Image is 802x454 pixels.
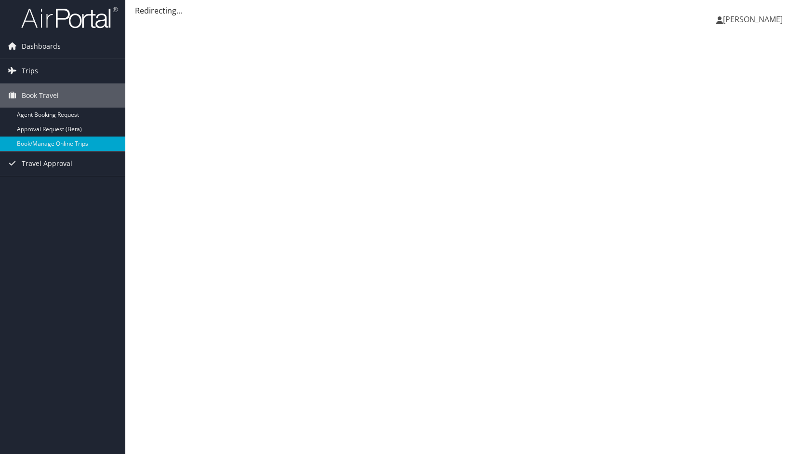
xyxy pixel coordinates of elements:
div: Redirecting... [135,5,792,16]
img: airportal-logo.png [21,6,118,29]
a: [PERSON_NAME] [716,5,792,34]
span: Book Travel [22,83,59,108]
span: Travel Approval [22,151,72,176]
span: Trips [22,59,38,83]
span: Dashboards [22,34,61,58]
span: [PERSON_NAME] [723,14,783,25]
